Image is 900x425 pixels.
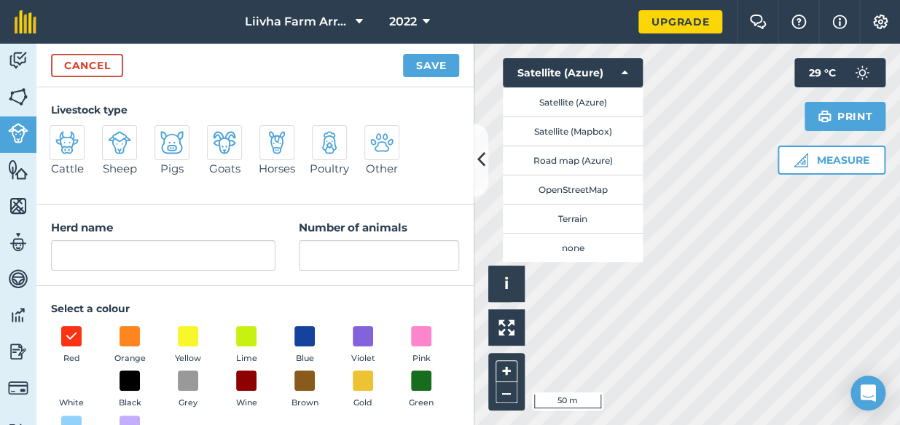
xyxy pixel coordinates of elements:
[8,159,28,180] img: svg+xml;base64,PHN2ZyB4bWxucz0iaHR0cDovL3d3dy53My5vcmcvMjAwMC9zdmciIHdpZHRoPSI1NiIgaGVpZ2h0PSI2MC...
[8,268,28,290] img: svg+xml;base64,PD94bWwgdmVyc2lvbj0iMS4wIiBlbmNvZGluZz0idXRmLTgiPz4KPCEtLSBHZW5lcmF0b3I6IEFkb2JlIE...
[503,146,643,175] button: Road map (Azure)
[109,326,150,365] button: Orange
[310,160,349,178] span: Poultry
[8,231,28,253] img: svg+xml;base64,PD94bWwgdmVyc2lvbj0iMS4wIiBlbmNvZGluZz0idXRmLTgiPz4KPCEtLSBHZW5lcmF0b3I6IEFkb2JlIE...
[503,87,643,116] button: Satellite (Azure)
[8,341,28,362] img: svg+xml;base64,PD94bWwgdmVyc2lvbj0iMS4wIiBlbmNvZGluZz0idXRmLTgiPz4KPCEtLSBHZW5lcmF0b3I6IEFkb2JlIE...
[503,175,643,204] button: OpenStreetMap
[343,326,383,365] button: Violet
[389,13,417,31] span: 2022
[59,397,84,410] span: White
[401,326,442,365] button: Pink
[8,304,28,326] img: svg+xml;base64,PD94bWwgdmVyc2lvbj0iMS4wIiBlbmNvZGluZz0idXRmLTgiPz4KPCEtLSBHZW5lcmF0b3I6IEFkb2JlIE...
[498,319,514,335] img: Four arrows, one pointing top left, one top right, one bottom right and the last bottom left
[179,397,197,410] span: Grey
[638,10,722,33] a: Upgrade
[226,326,267,365] button: Lime
[503,116,643,146] button: Satellite (Mapbox)
[51,54,123,77] a: Cancel
[109,370,150,410] button: Black
[848,58,877,87] img: svg+xml;base64,PD94bWwgdmVyc2lvbj0iMS4wIiBlbmNvZGluZz0idXRmLTgiPz4KPCEtLSBHZW5lcmF0b3I6IEFkb2JlIE...
[809,58,836,87] span: 29 ° C
[403,54,459,77] button: Save
[175,352,201,365] span: Yellow
[412,352,431,365] span: Pink
[794,58,885,87] button: 29 °C
[749,15,767,29] img: Two speech bubbles overlapping with the left bubble in the forefront
[65,327,78,345] img: svg+xml;base64,PHN2ZyB4bWxucz0iaHR0cDovL3d3dy53My5vcmcvMjAwMC9zdmciIHdpZHRoPSIxOCIgaGVpZ2h0PSIyNC...
[168,370,208,410] button: Grey
[409,397,434,410] span: Green
[103,160,137,178] span: Sheep
[353,397,372,410] span: Gold
[778,146,885,175] button: Measure
[55,131,79,154] img: svg+xml;base64,PD94bWwgdmVyc2lvbj0iMS4wIiBlbmNvZGluZz0idXRmLTgiPz4KPCEtLSBHZW5lcmF0b3I6IEFkb2JlIE...
[284,326,325,365] button: Blue
[108,131,131,154] img: svg+xml;base64,PD94bWwgdmVyc2lvbj0iMS4wIiBlbmNvZGluZz0idXRmLTgiPz4KPCEtLSBHZW5lcmF0b3I6IEFkb2JlIE...
[8,86,28,108] img: svg+xml;base64,PHN2ZyB4bWxucz0iaHR0cDovL3d3dy53My5vcmcvMjAwMC9zdmciIHdpZHRoPSI1NiIgaGVpZ2h0PSI2MC...
[832,13,847,31] img: svg+xml;base64,PHN2ZyB4bWxucz0iaHR0cDovL3d3dy53My5vcmcvMjAwMC9zdmciIHdpZHRoPSIxNyIgaGVpZ2h0PSIxNy...
[8,49,28,71] img: svg+xml;base64,PD94bWwgdmVyc2lvbj0iMS4wIiBlbmNvZGluZz0idXRmLTgiPz4KPCEtLSBHZW5lcmF0b3I6IEFkb2JlIE...
[259,160,295,178] span: Horses
[236,397,257,410] span: Wine
[51,102,459,118] h4: Livestock type
[8,195,28,217] img: svg+xml;base64,PHN2ZyB4bWxucz0iaHR0cDovL3d3dy53My5vcmcvMjAwMC9zdmciIHdpZHRoPSI1NiIgaGVpZ2h0PSI2MC...
[496,360,517,382] button: +
[51,221,113,234] strong: Herd name
[488,266,525,302] button: i
[296,352,314,365] span: Blue
[119,397,141,410] span: Black
[51,326,92,365] button: Red
[209,160,240,178] span: Goats
[503,58,643,87] button: Satellite (Azure)
[8,378,28,398] img: svg+xml;base64,PD94bWwgdmVyc2lvbj0iMS4wIiBlbmNvZGluZz0idXRmLTgiPz4KPCEtLSBHZW5lcmF0b3I6IEFkb2JlIE...
[401,370,442,410] button: Green
[794,153,808,167] img: Ruler icon
[343,370,383,410] button: Gold
[51,302,130,315] strong: Select a colour
[168,326,208,365] button: Yellow
[265,131,289,154] img: svg+xml;base64,PD94bWwgdmVyc2lvbj0iMS4wIiBlbmNvZGluZz0idXRmLTgiPz4KPCEtLSBHZW5lcmF0b3I6IEFkb2JlIE...
[284,370,325,410] button: Brown
[226,370,267,410] button: Wine
[351,352,375,365] span: Violet
[299,221,407,234] strong: Number of animals
[160,160,184,178] span: Pigs
[236,352,257,365] span: Lime
[213,131,236,154] img: svg+xml;base64,PD94bWwgdmVyc2lvbj0iMS4wIiBlbmNvZGluZz0idXRmLTgiPz4KPCEtLSBHZW5lcmF0b3I6IEFkb2JlIE...
[850,376,885,410] div: Open Intercom Messenger
[51,370,92,410] button: White
[872,15,889,29] img: A cog icon
[291,397,318,410] span: Brown
[318,131,341,154] img: svg+xml;base64,PD94bWwgdmVyc2lvbj0iMS4wIiBlbmNvZGluZz0idXRmLTgiPz4KPCEtLSBHZW5lcmF0b3I6IEFkb2JlIE...
[503,204,643,233] button: Terrain
[245,13,350,31] span: Liivha Farm Array
[8,123,28,143] img: svg+xml;base64,PD94bWwgdmVyc2lvbj0iMS4wIiBlbmNvZGluZz0idXRmLTgiPz4KPCEtLSBHZW5lcmF0b3I6IEFkb2JlIE...
[160,131,184,154] img: svg+xml;base64,PD94bWwgdmVyc2lvbj0iMS4wIiBlbmNvZGluZz0idXRmLTgiPz4KPCEtLSBHZW5lcmF0b3I6IEFkb2JlIE...
[370,131,394,154] img: svg+xml;base64,PD94bWwgdmVyc2lvbj0iMS4wIiBlbmNvZGluZz0idXRmLTgiPz4KPCEtLSBHZW5lcmF0b3I6IEFkb2JlIE...
[818,108,831,125] img: svg+xml;base64,PHN2ZyB4bWxucz0iaHR0cDovL3d3dy53My5vcmcvMjAwMC9zdmciIHdpZHRoPSIxOSIgaGVpZ2h0PSIyNC...
[15,10,36,33] img: fieldmargin Logo
[503,233,643,262] button: none
[366,160,398,178] span: Other
[496,382,517,403] button: –
[114,352,146,365] span: Orange
[63,352,80,365] span: Red
[790,15,807,29] img: A question mark icon
[51,160,84,178] span: Cattle
[504,274,509,293] span: i
[805,102,886,131] button: Print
